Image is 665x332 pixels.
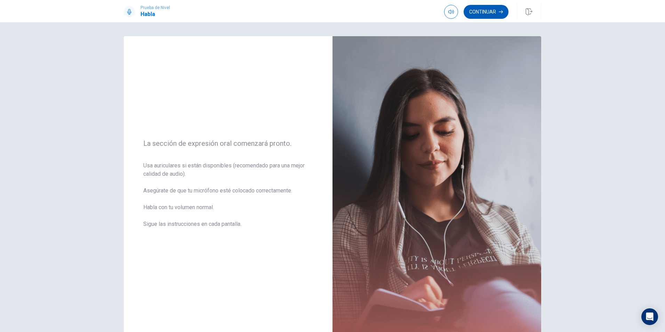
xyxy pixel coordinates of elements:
h1: Habla [141,10,170,18]
button: Continuar [464,5,508,19]
div: Open Intercom Messenger [641,308,658,325]
span: Usa auriculares si están disponibles (recomendado para una mejor calidad de audio). Asegúrate de ... [143,161,313,237]
span: La sección de expresión oral comenzará pronto. [143,139,313,148]
span: Prueba de Nivel [141,5,170,10]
